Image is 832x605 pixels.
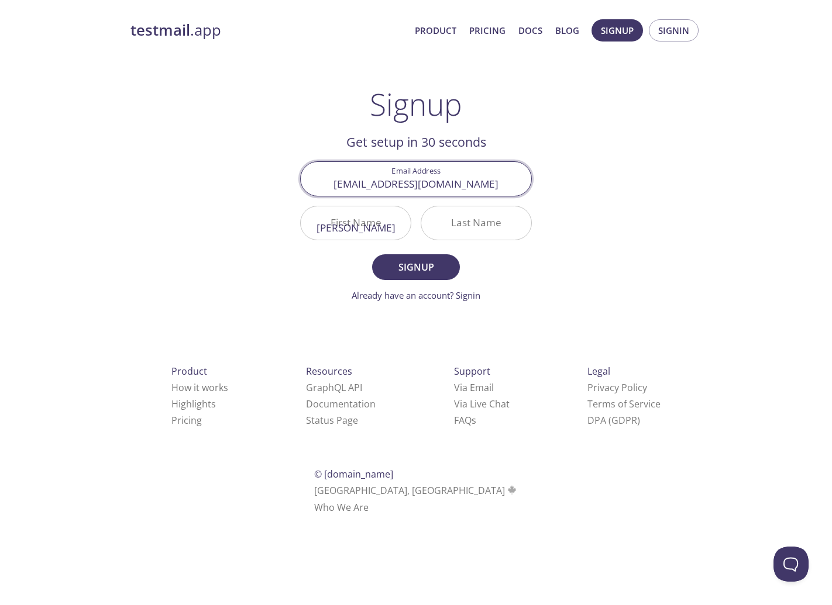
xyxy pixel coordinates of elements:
[658,23,689,38] span: Signin
[171,381,228,394] a: How it works
[454,365,490,378] span: Support
[306,381,362,394] a: GraphQL API
[454,414,476,427] a: FAQ
[372,254,460,280] button: Signup
[601,23,634,38] span: Signup
[130,20,405,40] a: testmail.app
[171,414,202,427] a: Pricing
[454,381,494,394] a: Via Email
[306,365,352,378] span: Resources
[773,547,809,582] iframe: Help Scout Beacon - Open
[314,468,393,480] span: © [DOMAIN_NAME]
[587,397,661,410] a: Terms of Service
[306,397,376,410] a: Documentation
[385,259,447,275] span: Signup
[415,23,456,38] a: Product
[469,23,506,38] a: Pricing
[171,365,207,378] span: Product
[472,414,476,427] span: s
[592,19,643,42] button: Signup
[306,414,358,427] a: Status Page
[587,414,640,427] a: DPA (GDPR)
[314,501,369,514] a: Who We Are
[370,87,462,122] h1: Signup
[171,397,216,410] a: Highlights
[587,365,610,378] span: Legal
[454,397,510,410] a: Via Live Chat
[649,19,699,42] button: Signin
[352,289,480,301] a: Already have an account? Signin
[555,23,579,38] a: Blog
[300,132,532,152] h2: Get setup in 30 seconds
[314,484,518,497] span: [GEOGRAPHIC_DATA], [GEOGRAPHIC_DATA]
[130,20,190,40] strong: testmail
[587,381,647,394] a: Privacy Policy
[518,23,542,38] a: Docs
